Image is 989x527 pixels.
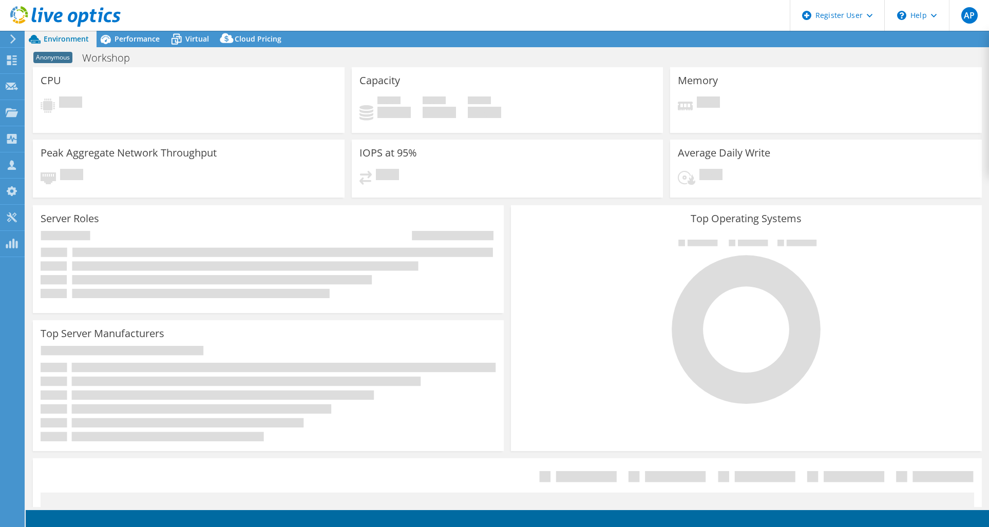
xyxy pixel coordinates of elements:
[60,169,83,183] span: Pending
[359,147,417,159] h3: IOPS at 95%
[115,34,160,44] span: Performance
[468,107,501,118] h4: 0 GiB
[78,52,146,64] h1: Workshop
[468,96,491,107] span: Total
[41,328,164,339] h3: Top Server Manufacturers
[423,107,456,118] h4: 0 GiB
[678,147,770,159] h3: Average Daily Write
[377,96,401,107] span: Used
[359,75,400,86] h3: Capacity
[235,34,281,44] span: Cloud Pricing
[697,96,720,110] span: Pending
[376,169,399,183] span: Pending
[377,107,411,118] h4: 0 GiB
[41,213,99,224] h3: Server Roles
[961,7,978,24] span: AP
[699,169,722,183] span: Pending
[44,34,89,44] span: Environment
[185,34,209,44] span: Virtual
[41,147,217,159] h3: Peak Aggregate Network Throughput
[897,11,906,20] svg: \n
[678,75,718,86] h3: Memory
[41,75,61,86] h3: CPU
[423,96,446,107] span: Free
[59,96,82,110] span: Pending
[33,52,72,63] span: Anonymous
[519,213,974,224] h3: Top Operating Systems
